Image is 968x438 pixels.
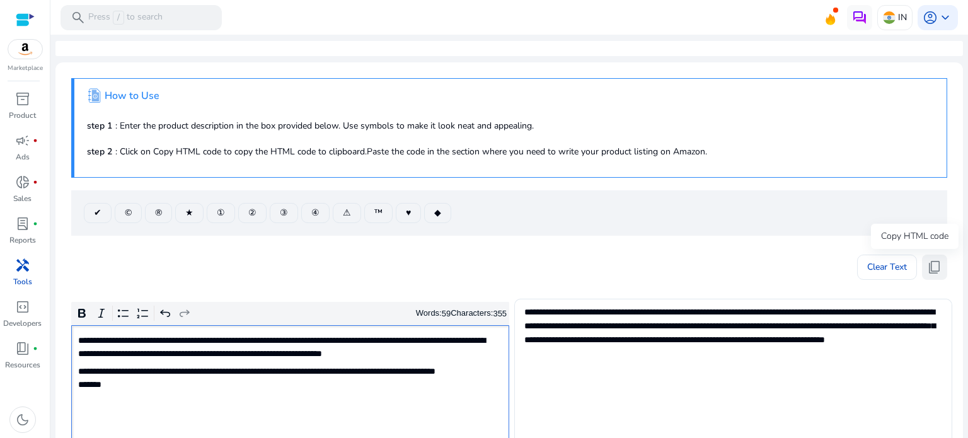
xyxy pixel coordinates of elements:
[883,11,896,24] img: in.svg
[416,306,507,321] div: Words: Characters:
[424,203,451,223] button: ◆
[87,145,934,158] p: : Click on Copy HTML code to copy the HTML code to clipboard.Paste the code in the section where ...
[871,224,959,249] div: Copy HTML code
[185,206,193,219] span: ★
[8,64,43,73] p: Marketplace
[333,203,361,223] button: ⚠
[311,206,320,219] span: ④
[5,359,40,371] p: Resources
[71,10,86,25] span: search
[374,206,383,219] span: ™
[927,260,942,275] span: content_copy
[115,203,142,223] button: ©
[88,11,163,25] p: Press to search
[175,203,204,223] button: ★
[434,206,441,219] span: ◆
[87,120,112,132] b: step 1
[33,138,38,143] span: fiber_manual_record
[898,6,907,28] p: IN
[867,255,907,280] span: Clear Text
[13,276,32,287] p: Tools
[13,193,32,204] p: Sales
[207,203,235,223] button: ①
[9,110,36,121] p: Product
[301,203,330,223] button: ④
[145,203,172,223] button: ®
[238,203,267,223] button: ②
[396,203,421,223] button: ♥
[406,206,411,219] span: ♥
[113,11,124,25] span: /
[9,234,36,246] p: Reports
[217,206,225,219] span: ①
[15,412,30,427] span: dark_mode
[84,203,112,223] button: ✔
[105,90,159,102] h4: How to Use
[923,10,938,25] span: account_circle
[493,309,507,318] label: 355
[155,206,162,219] span: ®
[15,175,30,190] span: donut_small
[857,255,917,280] button: Clear Text
[270,203,298,223] button: ③
[87,146,112,158] b: step 2
[8,40,42,59] img: amazon.svg
[16,151,30,163] p: Ads
[922,255,947,280] button: content_copy
[33,346,38,351] span: fiber_manual_record
[15,258,30,273] span: handyman
[15,133,30,148] span: campaign
[71,302,509,326] div: Editor toolbar
[33,180,38,185] span: fiber_manual_record
[33,221,38,226] span: fiber_manual_record
[343,206,351,219] span: ⚠
[125,206,132,219] span: ©
[15,216,30,231] span: lab_profile
[15,341,30,356] span: book_4
[87,119,934,132] p: : Enter the product description in the box provided below. Use symbols to make it look neat and a...
[15,91,30,107] span: inventory_2
[94,206,101,219] span: ✔
[364,203,393,223] button: ™
[248,206,256,219] span: ②
[442,309,451,318] label: 59
[3,318,42,329] p: Developers
[938,10,953,25] span: keyboard_arrow_down
[280,206,288,219] span: ③
[15,299,30,314] span: code_blocks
